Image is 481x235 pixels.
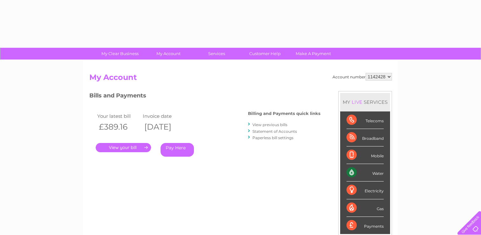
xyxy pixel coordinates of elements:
[96,143,151,152] a: .
[248,111,320,116] h4: Billing and Payments quick links
[239,48,291,60] a: Customer Help
[333,73,392,81] div: Account number
[94,48,146,60] a: My Clear Business
[141,120,187,133] th: [DATE]
[96,120,141,133] th: £389.16
[347,164,384,182] div: Water
[142,48,195,60] a: My Account
[347,217,384,234] div: Payments
[141,112,187,120] td: Invoice date
[347,182,384,199] div: Electricity
[347,129,384,146] div: Broadband
[287,48,340,60] a: Make A Payment
[347,199,384,217] div: Gas
[347,111,384,129] div: Telecoms
[161,143,194,157] a: Pay Here
[89,73,392,85] h2: My Account
[190,48,243,60] a: Services
[340,93,390,111] div: MY SERVICES
[89,91,320,102] h3: Bills and Payments
[347,146,384,164] div: Mobile
[252,135,293,140] a: Paperless bill settings
[350,99,364,105] div: LIVE
[96,112,141,120] td: Your latest bill
[252,122,287,127] a: View previous bills
[252,129,297,134] a: Statement of Accounts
